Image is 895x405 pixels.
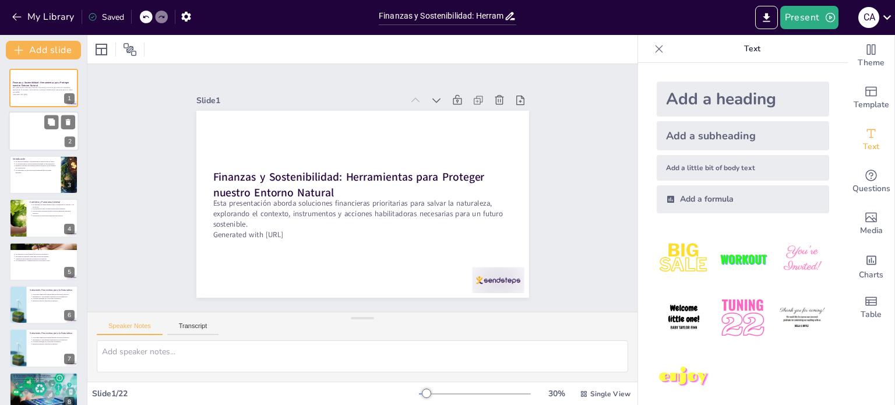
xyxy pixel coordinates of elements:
[44,115,58,129] button: Duplicate Slide
[780,6,838,29] button: Present
[716,232,770,286] img: 2.jpeg
[33,214,75,217] p: Necesidad de soluciones financieras innovadoras.
[206,78,413,111] div: Slide 1
[9,8,79,26] button: My Library
[208,213,507,255] p: Generated with [URL]
[858,57,885,69] span: Theme
[657,82,829,117] div: Add a heading
[542,388,570,399] div: 30 %
[30,200,75,204] p: Contexto y Panorama General
[848,287,894,329] div: Add a table
[33,337,75,339] p: Soluciones financieras pueden generar resultados positivos.
[13,81,69,87] strong: Finanzas y Sostenibilidad: Herramientas para Proteger nuestro Entorno Natural
[167,322,219,335] button: Transcript
[848,203,894,245] div: Add images, graphics, shapes or video
[848,77,894,119] div: Add ready made slides
[9,329,78,367] div: 7
[33,298,75,300] p: Creciente demanda por soluciones sostenibles.
[848,161,894,203] div: Get real-time input from your audience
[33,293,75,295] p: Soluciones financieras pueden generar resultados positivos.
[64,310,75,321] div: 6
[9,69,78,107] div: 1
[64,354,75,364] div: 7
[379,8,504,24] input: Insert title
[668,35,836,63] p: Text
[858,7,879,28] div: c a
[657,185,829,213] div: Add a formula
[33,300,75,302] p: Ejemplos prácticos ilustrarán su impacto.
[33,210,75,214] p: Los mercados enfrentan desafíos para recompensar resultados positivos.
[15,259,75,262] p: La transparencia y comunicación son clave para el éxito.
[858,6,879,29] button: c a
[15,383,75,385] p: Movilizar capital hacia la conservación es clave.
[15,253,75,255] p: La naturaleza es una frontera de inversión estratégica.
[6,41,81,59] button: Add slide
[854,98,889,111] span: Template
[88,12,124,23] div: Saved
[33,204,75,208] p: El panorama de financiamiento para la naturaleza es complejo y en evolución.
[209,182,510,245] p: Esta presentación aborda soluciones financieras prioritarias para salvar la naturaleza, explorand...
[123,43,137,57] span: Position
[13,87,75,93] p: Esta presentación aborda soluciones financieras prioritarias para salvar la naturaleza, explorand...
[9,112,79,152] div: 2
[860,224,883,237] span: Media
[64,224,75,234] div: 4
[775,232,829,286] img: 3.jpeg
[64,93,75,104] div: 1
[590,389,630,399] span: Single View
[64,267,75,277] div: 5
[657,232,711,286] img: 1.jpeg
[15,378,75,381] p: División en instrumentos financieros y fondos.
[15,255,75,258] p: Necesidad de métricas claras para evaluar inversiones.
[92,388,419,399] div: Slide 1 / 22
[33,341,75,343] p: Creciente demanda por soluciones sostenibles.
[657,121,829,150] div: Add a subheading
[848,245,894,287] div: Add charts and graphs
[15,169,57,173] p: La importancia de las decisiones financieras para el medio ambiente.
[13,157,58,161] p: Introducción
[15,257,75,259] p: Alineación entre emisores e inversores es esencial.
[15,376,75,378] p: 10 soluciones financieras son fundamentales para la conservación.
[65,137,75,147] div: 2
[9,199,78,237] div: 4
[657,350,711,404] img: 7.jpeg
[863,140,879,153] span: Text
[92,40,111,59] div: Layout
[33,295,75,298] p: Instrumentos y mecanismos habilitadores son esenciales.
[13,244,75,247] p: Naturaleza como Frontera de Inversión
[657,291,711,345] img: 4.jpeg
[15,381,75,383] p: Ejemplos específicos ilustrarán el impacto de cada solución.
[15,160,57,163] p: La fusión de finanzas y sostenibilidad es esencial para el futuro.
[33,343,75,346] p: Ejemplos prácticos ilustrarán su impacto.
[9,242,78,281] div: 5
[212,154,485,198] strong: Finanzas y Sostenibilidad: Herramientas para Proteger nuestro Entorno Natural
[861,308,882,321] span: Table
[15,165,57,169] p: Ejemplos concretos mostrarán el impacto positivo de las finanzas en la naturaleza.
[64,180,75,191] div: 3
[755,6,778,29] button: Export to PowerPoint
[657,155,829,181] div: Add a little bit of body text
[848,119,894,161] div: Add text boxes
[9,286,78,324] div: 6
[13,93,75,96] p: Generated with [URL]
[30,332,75,335] p: Soluciones Financieras para la Naturaleza
[859,269,883,281] span: Charts
[775,291,829,345] img: 6.jpeg
[97,322,163,335] button: Speaker Notes
[33,208,75,210] p: La conciencia sobre la conservación está en aumento.
[716,291,770,345] img: 5.jpeg
[852,182,890,195] span: Questions
[848,35,894,77] div: Change the overall theme
[15,163,57,165] p: La sostenibilidad es una necesidad imperante, no una tendencia.
[61,115,75,129] button: Delete Slide
[33,339,75,341] p: Instrumentos y mecanismos habilitadores son esenciales.
[30,288,75,292] p: Soluciones Financieras para la Naturaleza
[13,374,75,377] p: 10 Soluciones Financieras Prioritarias
[9,156,78,194] div: 3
